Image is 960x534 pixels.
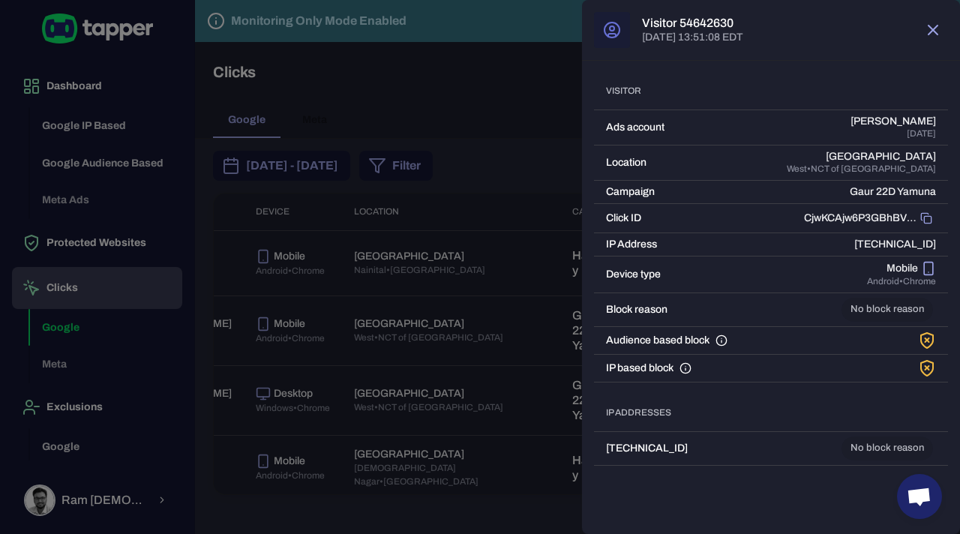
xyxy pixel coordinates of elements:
button: Copy to clipboard [916,208,936,228]
p: [GEOGRAPHIC_DATA] [826,150,936,163]
span: No block reason [841,303,933,316]
td: Device type [594,256,755,292]
span: [DATE] [907,128,936,140]
td: Click ID [594,203,755,232]
span: West • NCT of [GEOGRAPHIC_DATA] [787,163,936,175]
span: No block reason [841,442,933,454]
span: Audience based block [606,334,709,347]
span: Android • Chrome [867,276,936,288]
p: [TECHNICAL_ID] [767,238,936,251]
div: Open chat [897,474,942,519]
p: [DATE] 13:51:08 EDT [642,31,743,44]
td: Campaign [594,180,755,203]
p: Mobile [886,262,918,275]
svg: Tapper automatically blocks clicks from suspicious or fraudulent IP addresses, preventing repeat ... [679,362,691,374]
p: [PERSON_NAME] [850,115,936,128]
svg: Tapper helps you exclude audiences identified as fraudulent, ensuring that your ads are only show... [715,334,727,346]
th: IP Addresses [594,394,761,431]
th: Visitor [594,73,755,109]
span: IP based block [606,361,673,375]
td: IP Address [594,232,755,256]
td: Location [594,145,755,180]
h6: Visitor 54642630 [642,16,743,31]
p: CjwKCAjw6P3GBhBVEiwAJPjmLt9TmGLYPn8khnmAKlaECssX6rl_gqFm5-e9FtB9PKwwH-fuDcz2-xoCuccQAvD_BwE [804,211,916,225]
p: Gaur 22D Yamuna [850,185,936,199]
td: [TECHNICAL_ID] [594,431,761,465]
td: Ads account [594,109,755,145]
td: Block reason [594,292,755,326]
